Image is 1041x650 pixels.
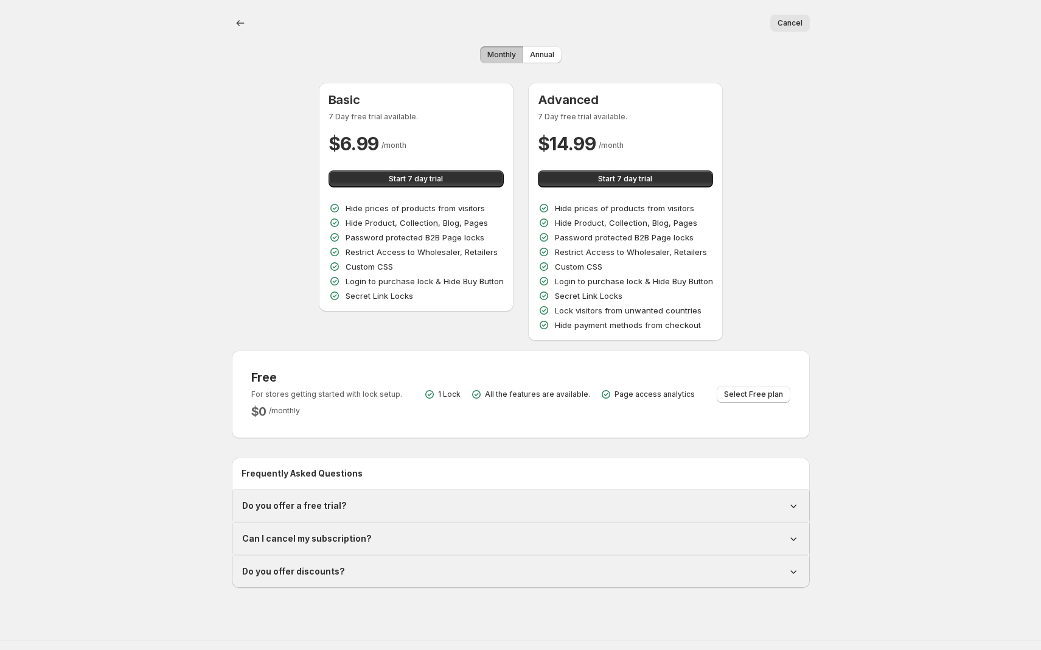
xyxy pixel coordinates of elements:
button: back [232,15,249,32]
p: Login to purchase lock & Hide Buy Button [555,275,713,287]
h2: Frequently Asked Questions [242,467,800,480]
span: / month [599,141,624,150]
h2: $ 6.99 [329,131,380,156]
span: Start 7 day trial [598,174,652,184]
p: For stores getting started with lock setup. [251,390,402,399]
p: Page access analytics [615,390,695,399]
p: Hide Product, Collection, Blog, Pages [346,217,488,229]
button: Start 7 day trial [538,170,713,187]
p: 7 Day free trial available. [329,112,504,122]
p: Hide payment methods from checkout [555,319,701,331]
p: Password protected B2B Page locks [555,231,694,243]
p: Restrict Access to Wholesaler, Retailers [555,246,707,258]
span: Select Free plan [724,390,783,399]
button: Annual [523,46,562,63]
h3: Free [251,370,402,385]
h3: Advanced [538,93,713,107]
span: Annual [530,50,554,60]
button: Start 7 day trial [329,170,504,187]
span: Start 7 day trial [389,174,443,184]
button: Monthly [480,46,523,63]
p: Secret Link Locks [555,290,622,302]
p: Custom CSS [346,260,393,273]
p: Login to purchase lock & Hide Buy Button [346,275,504,287]
h2: $ 14.99 [538,131,596,156]
p: 7 Day free trial available. [538,112,713,122]
p: Hide prices of products from visitors [555,202,694,214]
p: 1 Lock [438,390,461,399]
p: Lock visitors from unwanted countries [555,304,702,316]
span: / month [381,141,406,150]
span: Cancel [778,18,803,28]
h3: Basic [329,93,504,107]
p: Hide prices of products from visitors [346,202,485,214]
p: All the features are available. [485,390,590,399]
button: Cancel [770,15,810,32]
p: Hide Product, Collection, Blog, Pages [555,217,697,229]
h1: Do you offer a free trial? [242,500,347,512]
span: Monthly [487,50,516,60]
span: / monthly [269,406,300,415]
h1: Can I cancel my subscription? [242,533,372,545]
p: Secret Link Locks [346,290,413,302]
h2: $ 0 [251,404,267,419]
p: Password protected B2B Page locks [346,231,484,243]
p: Restrict Access to Wholesaler, Retailers [346,246,498,258]
h1: Do you offer discounts? [242,565,345,578]
button: Select Free plan [717,386,790,403]
p: Custom CSS [555,260,602,273]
